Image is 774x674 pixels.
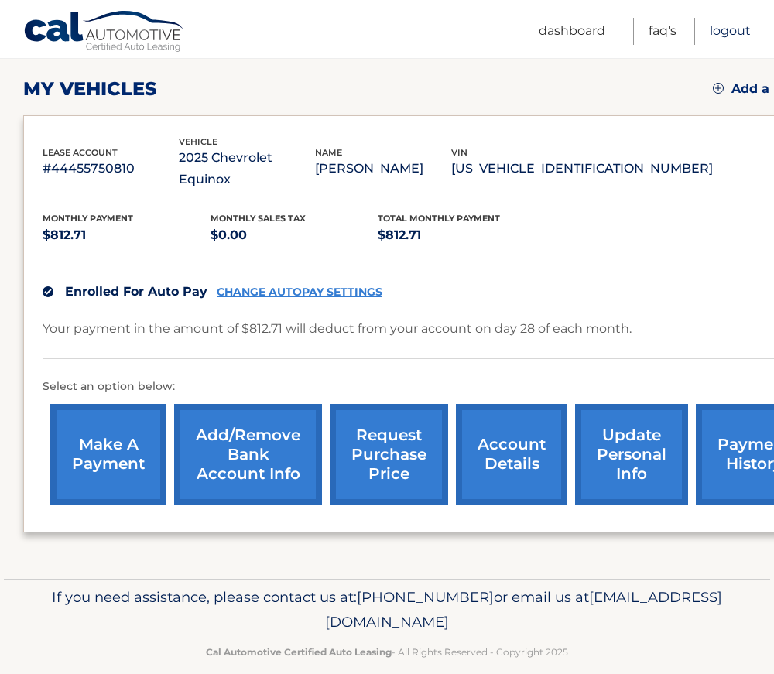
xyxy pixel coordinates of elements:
[43,147,118,158] span: lease account
[451,147,467,158] span: vin
[575,404,688,505] a: update personal info
[174,404,322,505] a: Add/Remove bank account info
[206,646,392,658] strong: Cal Automotive Certified Auto Leasing
[451,158,713,180] p: [US_VEHICLE_IDENTIFICATION_NUMBER]
[456,404,567,505] a: account details
[713,83,724,94] img: add.svg
[43,213,133,224] span: Monthly Payment
[27,585,747,635] p: If you need assistance, please contact us at: or email us at
[65,284,207,299] span: Enrolled For Auto Pay
[179,147,315,190] p: 2025 Chevrolet Equinox
[50,404,166,505] a: make a payment
[539,18,605,45] a: Dashboard
[357,588,494,606] span: [PHONE_NUMBER]
[378,224,546,246] p: $812.71
[179,136,217,147] span: vehicle
[27,644,747,660] p: - All Rights Reserved - Copyright 2025
[23,10,186,55] a: Cal Automotive
[710,18,751,45] a: Logout
[649,18,676,45] a: FAQ's
[315,147,342,158] span: name
[211,224,378,246] p: $0.00
[43,224,211,246] p: $812.71
[315,158,451,180] p: [PERSON_NAME]
[211,213,306,224] span: Monthly sales Tax
[43,318,632,340] p: Your payment in the amount of $812.71 will deduct from your account on day 28 of each month.
[378,213,500,224] span: Total Monthly Payment
[330,404,448,505] a: request purchase price
[43,158,179,180] p: #44455750810
[43,286,53,297] img: check.svg
[23,77,157,101] h2: my vehicles
[217,286,382,299] a: CHANGE AUTOPAY SETTINGS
